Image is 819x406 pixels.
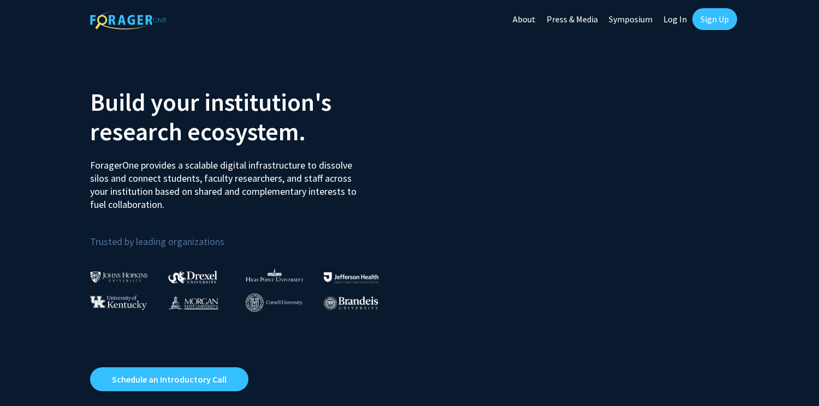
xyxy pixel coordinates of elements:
img: Thomas Jefferson University [324,272,378,283]
img: Cornell University [246,294,302,312]
p: Trusted by leading organizations [90,220,401,250]
img: ForagerOne Logo [90,10,167,29]
img: Brandeis University [324,296,378,310]
a: Opens in a new tab [90,367,248,391]
img: Morgan State University [168,295,218,309]
img: High Point University [246,268,304,282]
h2: Build your institution's research ecosystem. [90,87,401,146]
a: Sign Up [692,8,737,30]
img: Johns Hopkins University [90,271,148,283]
img: University of Kentucky [90,295,147,310]
p: ForagerOne provides a scalable digital infrastructure to dissolve silos and connect students, fac... [90,151,364,211]
img: Drexel University [168,271,217,283]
